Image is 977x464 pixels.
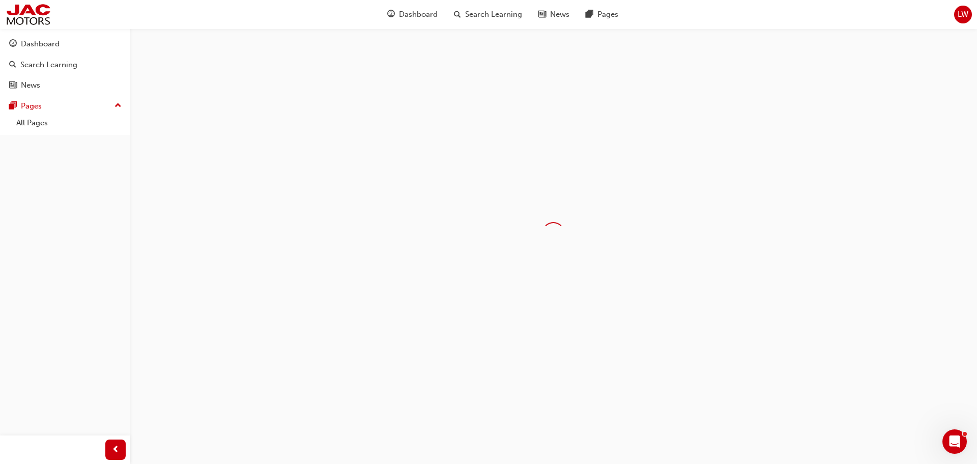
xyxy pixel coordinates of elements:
span: up-icon [114,99,122,113]
span: pages-icon [586,8,593,21]
span: prev-icon [112,444,120,456]
button: Pages [4,97,126,116]
button: DashboardSearch LearningNews [4,33,126,97]
span: search-icon [9,61,16,70]
a: All Pages [12,115,126,131]
a: Search Learning [4,56,126,74]
div: News [21,79,40,91]
span: LW [958,9,968,20]
button: LW [954,6,972,23]
span: News [550,9,569,20]
img: jac-portal [5,3,51,26]
a: search-iconSearch Learning [446,4,530,25]
span: news-icon [9,81,17,90]
span: Dashboard [399,9,438,20]
span: Pages [597,9,618,20]
iframe: Intercom live chat [942,429,967,454]
span: guage-icon [9,40,17,49]
a: Dashboard [4,35,126,53]
div: Search Learning [20,59,77,71]
div: Dashboard [21,38,60,50]
span: Search Learning [465,9,522,20]
span: news-icon [538,8,546,21]
span: guage-icon [387,8,395,21]
a: news-iconNews [530,4,578,25]
a: guage-iconDashboard [379,4,446,25]
a: pages-iconPages [578,4,626,25]
span: pages-icon [9,102,17,111]
a: News [4,76,126,95]
span: search-icon [454,8,461,21]
div: Pages [21,100,42,112]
